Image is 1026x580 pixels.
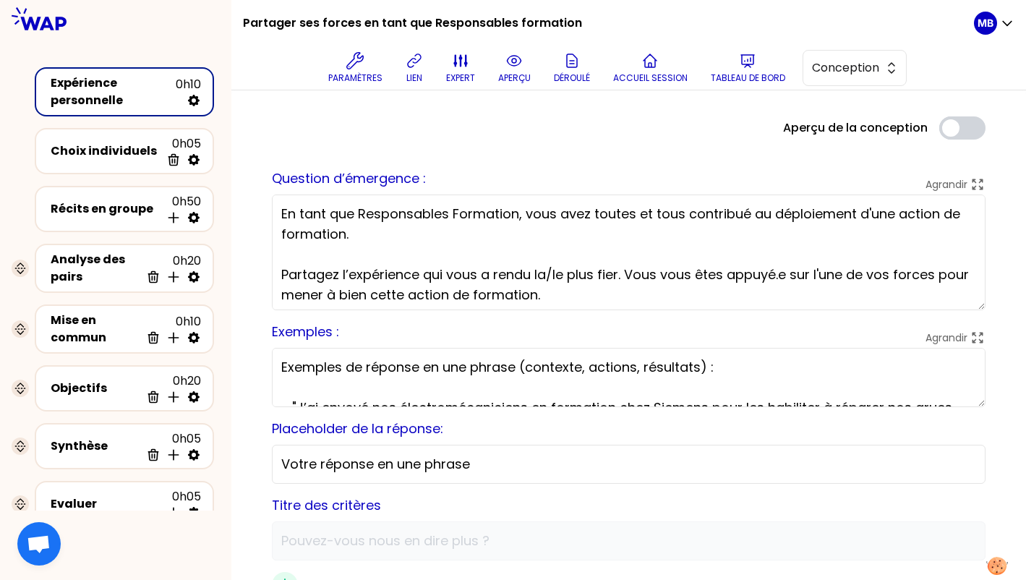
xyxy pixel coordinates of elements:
[548,46,596,90] button: Déroulé
[554,72,590,84] p: Déroulé
[272,419,443,438] label: Placeholder de la réponse:
[783,119,928,137] label: Aperçu de la conception
[328,72,382,84] p: Paramètres
[406,72,422,84] p: lien
[607,46,693,90] button: Accueil session
[51,438,140,455] div: Synthèse
[272,348,986,407] textarea: Exemples de réponse en une phrase (contexte, actions, résultats) : - "J’ai envoyé nos électroméca...
[322,46,388,90] button: Paramètres
[272,169,426,187] label: Question d’émergence :
[17,522,61,566] div: Ouvrir le chat
[140,252,201,284] div: 0h20
[400,46,429,90] button: lien
[974,12,1014,35] button: MB
[492,46,536,90] button: aperçu
[51,200,161,218] div: Récits en groupe
[51,142,161,160] div: Choix individuels
[140,372,201,404] div: 0h20
[446,72,475,84] p: expert
[140,313,201,345] div: 0h10
[812,59,877,77] span: Conception
[978,16,993,30] p: MB
[272,323,339,341] label: Exemples :
[161,135,201,167] div: 0h05
[161,488,201,520] div: 0h05
[613,72,688,84] p: Accueil session
[161,193,201,225] div: 0h50
[140,430,201,462] div: 0h05
[711,72,785,84] p: Tableau de bord
[51,251,140,286] div: Analyse des pairs
[51,312,140,346] div: Mise en commun
[440,46,481,90] button: expert
[272,496,381,514] label: Titre des critères
[498,72,531,84] p: aperçu
[925,177,967,192] p: Agrandir
[176,76,201,108] div: 0h10
[705,46,791,90] button: Tableau de bord
[803,50,907,86] button: Conception
[51,380,140,397] div: Objectifs
[51,74,176,109] div: Expérience personnelle
[51,495,161,513] div: Evaluer
[272,195,986,310] textarea: En tant que Responsables Formation, vous avez toutes et tous contribué au déploiement d'une actio...
[925,330,967,345] p: Agrandir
